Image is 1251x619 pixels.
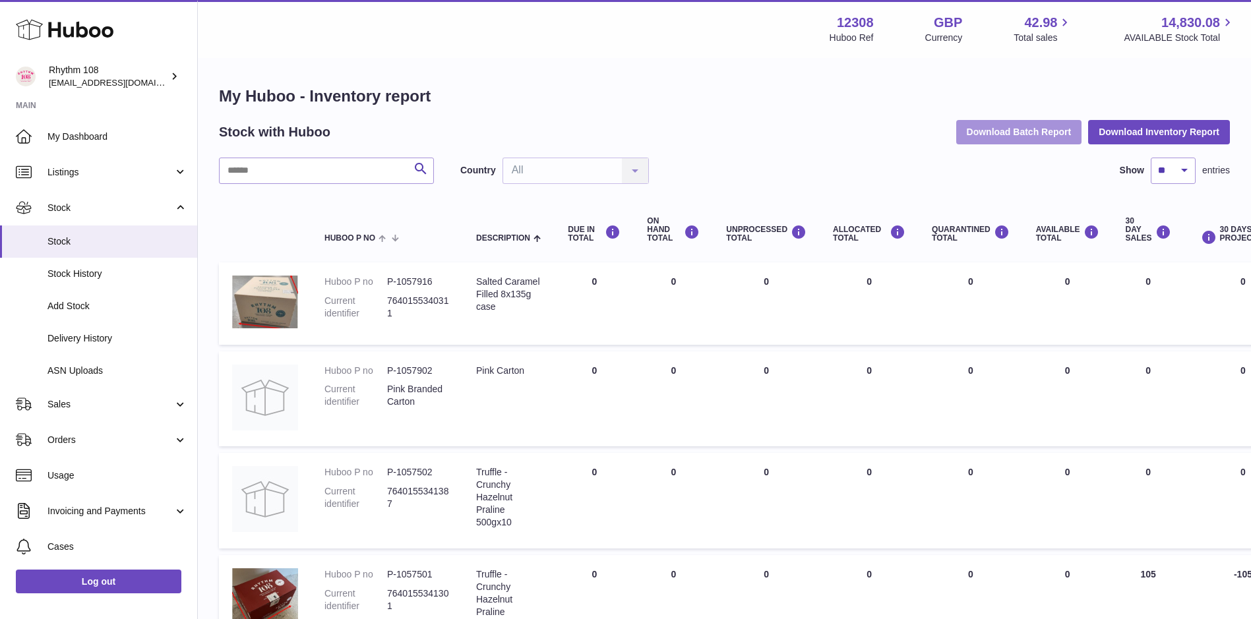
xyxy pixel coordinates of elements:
[387,365,450,377] dd: P-1057902
[1088,120,1230,144] button: Download Inventory Report
[1023,453,1113,548] td: 0
[47,398,173,411] span: Sales
[324,587,387,612] dt: Current identifier
[49,64,168,89] div: Rhythm 108
[1126,217,1171,243] div: 30 DAY SALES
[634,262,713,344] td: 0
[387,383,450,408] dd: Pink Branded Carton
[934,14,962,32] strong: GBP
[16,570,181,593] a: Log out
[387,466,450,479] dd: P-1057502
[324,276,387,288] dt: Huboo P no
[1014,32,1072,44] span: Total sales
[968,276,973,287] span: 0
[47,131,187,143] span: My Dashboard
[726,225,807,243] div: UNPROCESSED Total
[460,164,496,177] label: Country
[47,469,187,482] span: Usage
[568,225,621,243] div: DUE IN TOTAL
[47,505,173,517] span: Invoicing and Payments
[47,300,187,312] span: Add Stock
[324,383,387,408] dt: Current identifier
[324,466,387,479] dt: Huboo P no
[713,351,820,447] td: 0
[47,268,187,280] span: Stock History
[47,235,187,248] span: Stock
[324,485,387,510] dt: Current identifier
[820,262,919,344] td: 0
[634,453,713,548] td: 0
[47,434,173,446] span: Orders
[476,234,530,243] span: Description
[968,467,973,477] span: 0
[219,86,1230,107] h1: My Huboo - Inventory report
[47,365,187,377] span: ASN Uploads
[387,587,450,612] dd: 7640155341301
[833,225,905,243] div: ALLOCATED Total
[647,217,700,243] div: ON HAND Total
[1023,351,1113,447] td: 0
[1124,32,1235,44] span: AVAILABLE Stock Total
[1161,14,1220,32] span: 14,830.08
[219,123,330,141] h2: Stock with Huboo
[476,276,541,313] div: Salted Caramel Filled 8x135g case
[49,77,194,88] span: [EMAIL_ADDRESS][DOMAIN_NAME]
[1024,14,1057,32] span: 42.98
[634,351,713,447] td: 0
[232,466,298,532] img: product image
[232,365,298,430] img: product image
[1120,164,1144,177] label: Show
[47,332,187,345] span: Delivery History
[968,569,973,579] span: 0
[324,365,387,377] dt: Huboo P no
[47,202,173,214] span: Stock
[1113,262,1184,344] td: 0
[476,365,541,377] div: Pink Carton
[16,67,36,86] img: internalAdmin-12308@internal.huboo.com
[387,485,450,510] dd: 7640155341387
[1014,14,1072,44] a: 42.98 Total sales
[1113,351,1184,447] td: 0
[830,32,874,44] div: Huboo Ref
[324,234,375,243] span: Huboo P no
[932,225,1010,243] div: QUARANTINED Total
[925,32,963,44] div: Currency
[820,453,919,548] td: 0
[555,351,634,447] td: 0
[837,14,874,32] strong: 12308
[968,365,973,376] span: 0
[476,466,541,528] div: Truffle - Crunchy Hazelnut Praline 500gx10
[1202,164,1230,177] span: entries
[555,262,634,344] td: 0
[1124,14,1235,44] a: 14,830.08 AVAILABLE Stock Total
[555,453,634,548] td: 0
[713,262,820,344] td: 0
[47,166,173,179] span: Listings
[387,276,450,288] dd: P-1057916
[232,276,298,328] img: product image
[820,351,919,447] td: 0
[387,295,450,320] dd: 7640155340311
[324,295,387,320] dt: Current identifier
[956,120,1082,144] button: Download Batch Report
[713,453,820,548] td: 0
[324,568,387,581] dt: Huboo P no
[1036,225,1099,243] div: AVAILABLE Total
[1113,453,1184,548] td: 0
[1023,262,1113,344] td: 0
[47,541,187,553] span: Cases
[387,568,450,581] dd: P-1057501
